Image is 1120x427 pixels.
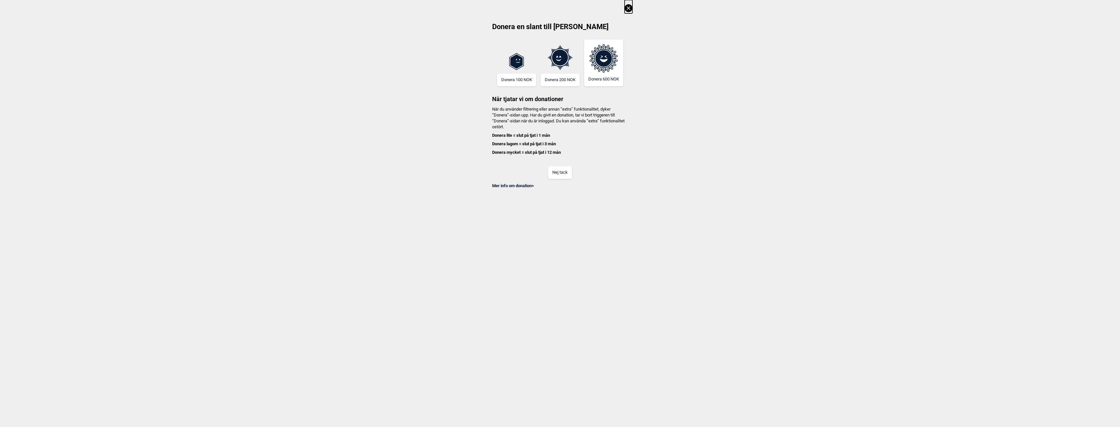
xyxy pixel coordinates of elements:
b: Donera lite = slut på tjat i 1 mån [492,133,550,138]
h3: När tjatar vi om donationer [488,86,632,103]
h4: När du använder filtrering eller annan “extra” funktionalitet, dyker “Donera”-sidan upp. Har du g... [488,106,632,156]
h2: Donera en slant till [PERSON_NAME] [488,22,632,36]
button: Donera 600 NOK [584,40,623,86]
b: Donera lagom = slut på tjat i 3 mån [492,141,556,146]
button: Donera 100 NOK [497,74,536,86]
button: Donera 200 NOK [541,74,580,86]
b: Donera mycket = slut på tjat i 12 mån [492,150,561,155]
button: Nej tack [548,166,572,179]
a: Mer info om donation> [492,183,534,188]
